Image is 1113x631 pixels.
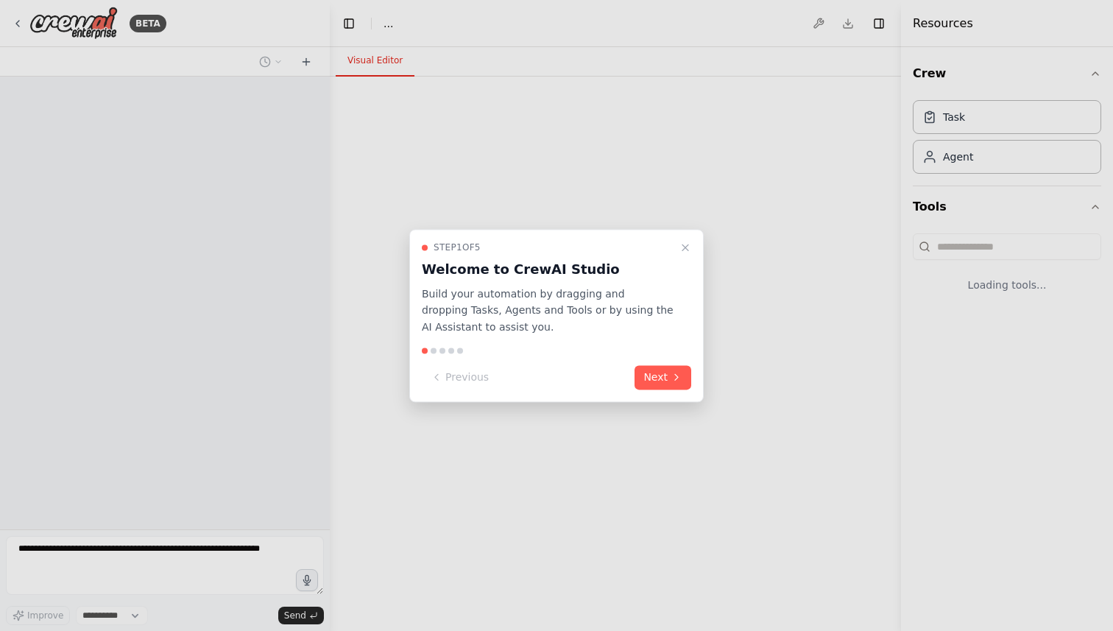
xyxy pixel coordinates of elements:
[339,13,359,34] button: Hide left sidebar
[422,286,674,336] p: Build your automation by dragging and dropping Tasks, Agents and Tools or by using the AI Assista...
[676,239,694,256] button: Close walkthrough
[635,365,691,389] button: Next
[434,242,481,253] span: Step 1 of 5
[422,365,498,389] button: Previous
[422,259,674,280] h3: Welcome to CrewAI Studio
